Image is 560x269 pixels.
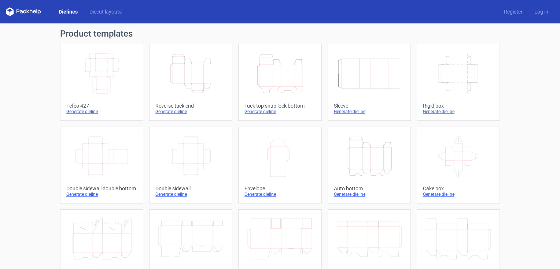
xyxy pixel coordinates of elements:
div: Generate dieline [423,109,494,115]
a: SleeveGenerate dieline [328,44,411,121]
a: Reverse tuck endGenerate dieline [149,44,232,121]
a: Double sidewall double bottomGenerate dieline [60,127,143,203]
div: Tuck top snap lock bottom [244,103,315,109]
div: Rigid box [423,103,494,109]
a: Log in [528,8,554,15]
a: Dielines [53,8,84,15]
div: Generate dieline [423,191,494,197]
a: Tuck top snap lock bottomGenerate dieline [238,44,321,121]
div: Double sidewall double bottom [66,186,137,191]
div: Double sidewall [155,186,226,191]
div: Cake box [423,186,494,191]
div: Generate dieline [244,191,315,197]
div: Generate dieline [334,109,405,115]
div: Reverse tuck end [155,103,226,109]
div: Generate dieline [155,109,226,115]
div: Fefco 427 [66,103,137,109]
div: Envelope [244,186,315,191]
a: Rigid boxGenerate dieline [417,44,500,121]
div: Generate dieline [155,191,226,197]
a: Double sidewallGenerate dieline [149,127,232,203]
div: Generate dieline [334,191,405,197]
a: Diecut layouts [84,8,128,15]
a: Cake boxGenerate dieline [417,127,500,203]
a: Auto bottomGenerate dieline [328,127,411,203]
div: Generate dieline [66,109,137,115]
div: Auto bottom [334,186,405,191]
h1: Product templates [60,29,500,38]
div: Generate dieline [244,109,315,115]
a: Register [498,8,528,15]
a: EnvelopeGenerate dieline [238,127,321,203]
div: Generate dieline [66,191,137,197]
a: Fefco 427Generate dieline [60,44,143,121]
div: Sleeve [334,103,405,109]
